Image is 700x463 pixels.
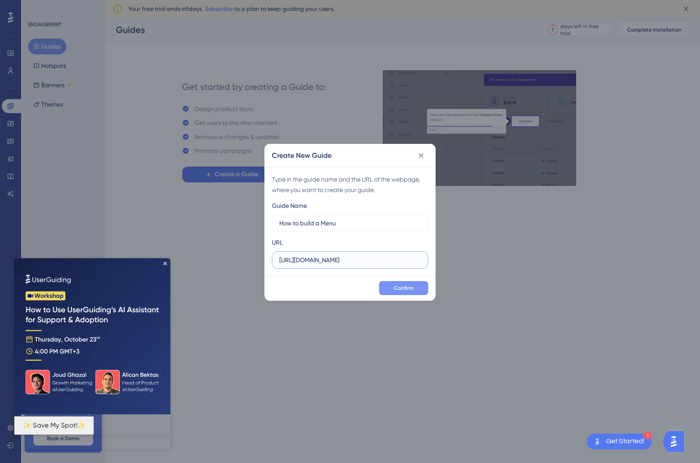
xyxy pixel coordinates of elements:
h2: Create New Guide [272,150,332,161]
div: Open Get Started! checklist, remaining modules: 1 [587,434,652,449]
iframe: UserGuiding AI Assistant Launcher [663,428,689,455]
div: URL [272,237,283,248]
img: launcher-image-alternative-text [592,436,603,447]
div: 1 [644,431,652,439]
div: Close Preview [149,4,153,7]
span: Confirm [394,285,413,292]
div: Get Started! [606,437,645,446]
div: Type in the guide name and the URL of the webpage, where you want to create your guide. [272,174,428,195]
div: Guide Name [272,200,307,211]
input: How to Create [279,218,421,228]
input: https://www.example.com [279,255,421,265]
